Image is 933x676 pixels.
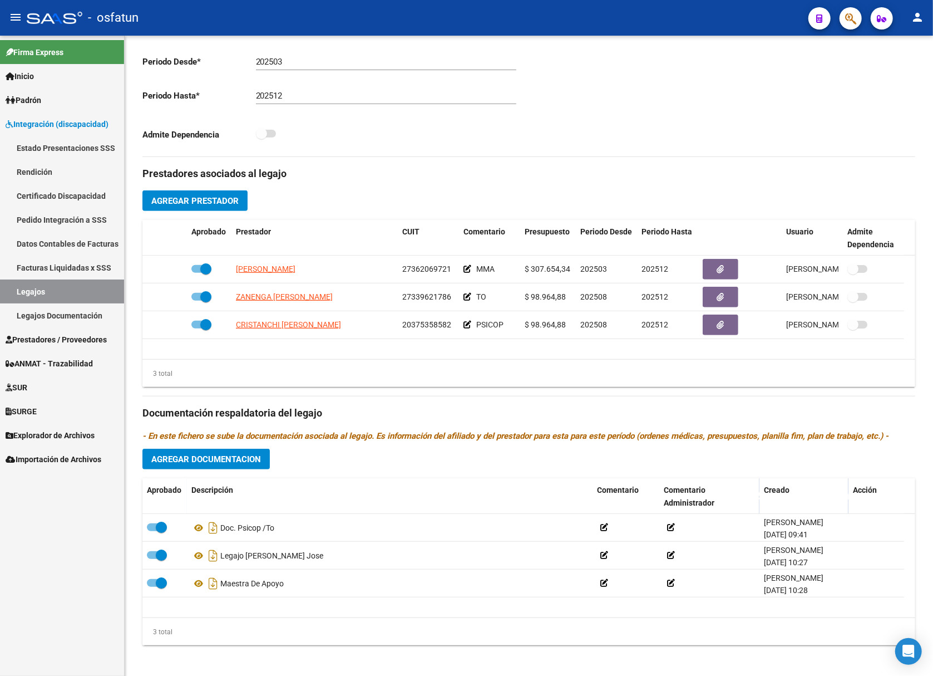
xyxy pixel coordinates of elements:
[6,381,27,394] span: SUR
[847,227,894,249] span: Admite Dependencia
[142,166,915,182] h3: Prestadores asociados al legajo
[911,11,924,24] mat-icon: person
[764,486,789,494] span: Creado
[476,292,486,301] span: TO
[597,486,639,494] span: Comentario
[206,519,220,537] i: Descargar documento
[641,264,668,273] span: 202512
[236,320,341,329] span: CRISTANCHI [PERSON_NAME]
[764,518,823,527] span: [PERSON_NAME]
[848,478,904,515] datatable-header-cell: Acción
[6,118,108,130] span: Integración (discapacidad)
[764,574,823,582] span: [PERSON_NAME]
[6,429,95,442] span: Explorador de Archivos
[402,227,419,236] span: CUIT
[853,486,877,494] span: Acción
[786,264,873,273] span: [PERSON_NAME] [DATE]
[764,530,808,539] span: [DATE] 09:41
[142,478,187,515] datatable-header-cell: Aprobado
[142,129,256,141] p: Admite Dependencia
[6,357,93,370] span: ANMAT - Trazabilidad
[191,227,226,236] span: Aprobado
[786,292,873,301] span: [PERSON_NAME] [DATE]
[593,478,659,515] datatable-header-cell: Comentario
[206,547,220,565] i: Descargar documento
[6,70,34,82] span: Inicio
[786,227,813,236] span: Usuario
[759,478,848,515] datatable-header-cell: Creado
[142,626,172,638] div: 3 total
[520,220,576,257] datatable-header-cell: Presupuesto
[236,264,295,273] span: [PERSON_NAME]
[236,292,333,301] span: ZANENGA [PERSON_NAME]
[664,486,714,507] span: Comentario Administrador
[191,547,588,565] div: Legajo [PERSON_NAME] Jose
[843,220,904,257] datatable-header-cell: Admite Dependencia
[236,227,271,236] span: Prestador
[525,264,570,273] span: $ 307.654,34
[525,320,566,329] span: $ 98.964,88
[142,449,270,469] button: Agregar Documentacion
[191,519,588,537] div: Doc. Psicop /To
[6,46,63,58] span: Firma Express
[764,586,808,595] span: [DATE] 10:28
[641,320,668,329] span: 202512
[463,227,505,236] span: Comentario
[142,405,915,421] h3: Documentación respaldatoria del legajo
[88,6,139,30] span: - osfatun
[9,11,22,24] mat-icon: menu
[147,486,181,494] span: Aprobado
[191,575,588,592] div: Maestra De Apoyo
[764,546,823,555] span: [PERSON_NAME]
[142,56,256,68] p: Periodo Desde
[580,264,607,273] span: 202503
[476,264,495,273] span: MMA
[6,453,101,466] span: Importación de Archivos
[402,292,451,301] span: 27339621786
[398,220,459,257] datatable-header-cell: CUIT
[786,320,873,329] span: [PERSON_NAME] [DATE]
[764,558,808,567] span: [DATE] 10:27
[525,292,566,301] span: $ 98.964,88
[641,292,668,301] span: 202512
[782,220,843,257] datatable-header-cell: Usuario
[142,368,172,380] div: 3 total
[459,220,520,257] datatable-header-cell: Comentario
[142,190,248,211] button: Agregar Prestador
[525,227,570,236] span: Presupuesto
[6,334,107,346] span: Prestadores / Proveedores
[641,227,692,236] span: Periodo Hasta
[142,431,888,441] i: - En este fichero se sube la documentación asociada al legajo. Es información del afiliado y del ...
[142,90,256,102] p: Periodo Hasta
[231,220,398,257] datatable-header-cell: Prestador
[191,486,233,494] span: Descripción
[6,405,37,418] span: SURGE
[6,94,41,106] span: Padrón
[895,638,922,665] div: Open Intercom Messenger
[187,478,593,515] datatable-header-cell: Descripción
[402,264,451,273] span: 27362069721
[187,220,231,257] datatable-header-cell: Aprobado
[476,320,503,329] span: PSICOP
[659,478,759,515] datatable-header-cell: Comentario Administrador
[206,575,220,592] i: Descargar documento
[402,320,451,329] span: 20375358582
[637,220,698,257] datatable-header-cell: Periodo Hasta
[151,454,261,464] span: Agregar Documentacion
[580,320,607,329] span: 202508
[151,196,239,206] span: Agregar Prestador
[580,292,607,301] span: 202508
[580,227,632,236] span: Periodo Desde
[576,220,637,257] datatable-header-cell: Periodo Desde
